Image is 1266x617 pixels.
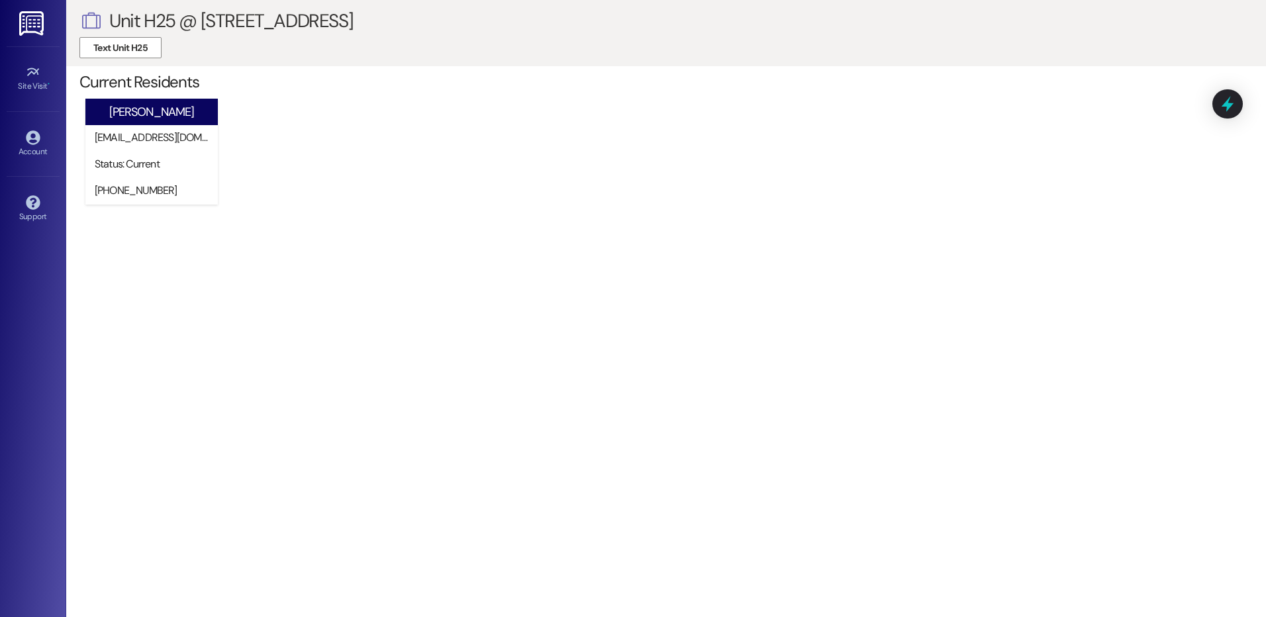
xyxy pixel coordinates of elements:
[7,61,60,97] a: Site Visit •
[79,37,162,58] button: Text Unit H25
[95,157,215,171] div: Status: Current
[79,8,103,34] i: 
[48,79,50,89] span: •
[7,126,60,162] a: Account
[93,41,148,55] span: Text Unit H25
[7,191,60,227] a: Support
[109,14,353,28] div: Unit H25 @ [STREET_ADDRESS]
[95,130,215,144] div: [EMAIL_ADDRESS][DOMAIN_NAME]
[95,183,215,197] div: [PHONE_NUMBER]
[109,105,194,119] div: [PERSON_NAME]
[79,75,1266,89] div: Current Residents
[19,11,46,36] img: ResiDesk Logo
